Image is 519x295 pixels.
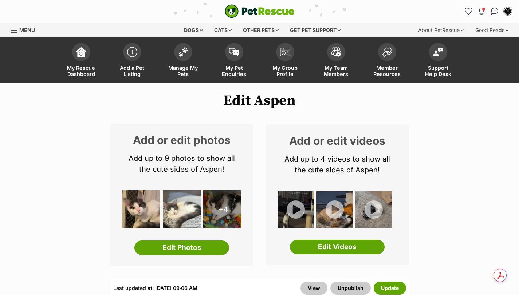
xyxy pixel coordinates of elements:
img: zz1sctcawnacwofobc1f.jpg [278,191,314,228]
span: My Team Members [320,65,353,77]
span: Manage My Pets [167,65,200,77]
img: manage-my-pets-icon-02211641906a0b7f246fdf0571729dbe1e7629f14944591b6c1af311fb30b64b.svg [178,47,188,57]
a: My Group Profile [260,39,311,83]
img: help-desk-icon-fdf02630f3aa405de69fd3d07c3f3aa587a6932b1a1747fa1d2bba05be0121f9.svg [433,48,443,56]
span: Support Help Desk [422,65,455,77]
img: logo-cat-932fe2b9b8326f06289b0f2fb663e598f794de774fb13d1741a6617ecf9a85b4.svg [225,4,295,18]
span: My Group Profile [269,65,302,77]
img: group-profile-icon-3fa3cf56718a62981997c0bc7e787c4b2cf8bcc04b72c1350f741eb67cf2f40e.svg [280,48,290,56]
div: +4 [203,190,241,228]
a: Menu [11,23,40,36]
div: Get pet support [285,23,346,37]
h2: Add or edit photos [121,135,243,145]
img: Holly Stokes profile pic [504,8,511,15]
ul: Account quick links [463,5,514,17]
a: My Team Members [311,39,362,83]
button: My account [502,5,514,17]
img: member-resources-icon-8e73f808a243e03378d46382f2149f9095a855e16c252ad45f914b54edf8863c.svg [382,47,392,57]
span: Add a Pet Listing [116,65,149,77]
h2: Add or edit videos [276,135,398,146]
button: Update [374,282,406,295]
div: Last updated at: [DATE] 09:06 AM [113,282,197,295]
img: team-members-icon-5396bd8760b3fe7c0b43da4ab00e1e3bb1a5d9ba89233759b79545d2d3fc5d0d.svg [331,47,341,57]
img: ddofkhurkow1nqejlimy.jpg [316,191,353,228]
a: PetRescue [225,4,295,18]
a: Manage My Pets [158,39,209,83]
img: cecwzkb3bwdl2m6ix5vp.jpg [355,191,392,228]
img: notifications-46538b983faf8c2785f20acdc204bb7945ddae34d4c08c2a6579f10ce5e182be.svg [479,8,484,15]
a: Favourites [463,5,474,17]
a: My Pet Enquiries [209,39,260,83]
a: View [300,282,327,295]
a: Member Resources [362,39,413,83]
a: My Rescue Dashboard [56,39,107,83]
div: Other pets [238,23,284,37]
div: Cats [209,23,237,37]
div: Dogs [179,23,208,37]
img: chat-41dd97257d64d25036548639549fe6c8038ab92f7586957e7f3b1b290dea8141.svg [491,8,499,15]
p: Add up to 9 photos to show all the cute sides of Aspen! [121,153,243,175]
a: Support Help Desk [413,39,464,83]
button: Notifications [476,5,487,17]
a: Edit Videos [290,240,385,254]
button: Unpublish [330,282,371,295]
span: Member Resources [371,65,404,77]
a: Add a Pet Listing [107,39,158,83]
div: Good Reads [470,23,514,37]
a: Conversations [489,5,500,17]
img: dashboard-icon-eb2f2d2d3e046f16d808141f083e7271f6b2e854fb5c12c21221c1fb7104beca.svg [76,47,86,57]
span: My Rescue Dashboard [65,65,98,77]
a: Edit Photos [134,240,229,255]
span: Menu [19,27,35,33]
img: pet-enquiries-icon-7e3ad2cf08bfb03b45e93fb7055b45f3efa6380592205ae92323e6603595dc1f.svg [229,48,239,56]
div: About PetRescue [413,23,469,37]
p: Add up to 4 videos to show all the cute sides of Aspen! [276,154,398,175]
img: add-pet-listing-icon-0afa8454b4691262ce3f59096e99ab1cd57d4a30225e0717b998d2c9b9846f56.svg [127,47,137,57]
span: My Pet Enquiries [218,65,251,77]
